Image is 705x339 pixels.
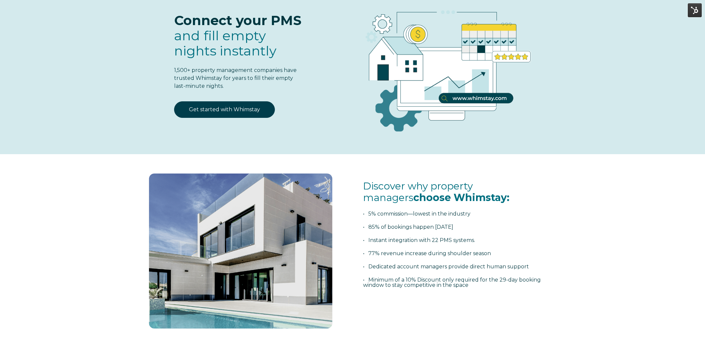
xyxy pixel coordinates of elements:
span: • 85% of bookings happen [DATE] [363,224,453,230]
span: Discover why property managers [363,180,509,204]
span: • Dedicated account managers provide direct human support [363,263,529,270]
img: foto 1 [143,167,339,335]
span: fill empty nights instantly [174,27,277,59]
span: Connect your PMS [174,12,301,28]
img: HubSpot Tools Menu Toggle [688,3,702,17]
span: • Instant integration with 22 PMS systems. [363,237,475,243]
span: choose Whimstay: [413,191,509,204]
span: 1,500+ property management companies have trusted Whimstay for years to fill their empty last-min... [174,67,297,89]
span: and [174,27,277,59]
span: • 5% commission—lowest in the industry [363,211,470,217]
span: • Minimum of a 10% Discount only required for the 29-day booking window to stay competitive in th... [363,277,541,288]
a: Get started with Whimstay [174,101,275,118]
span: • 77% revenue increase during shoulder season [363,250,491,256]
